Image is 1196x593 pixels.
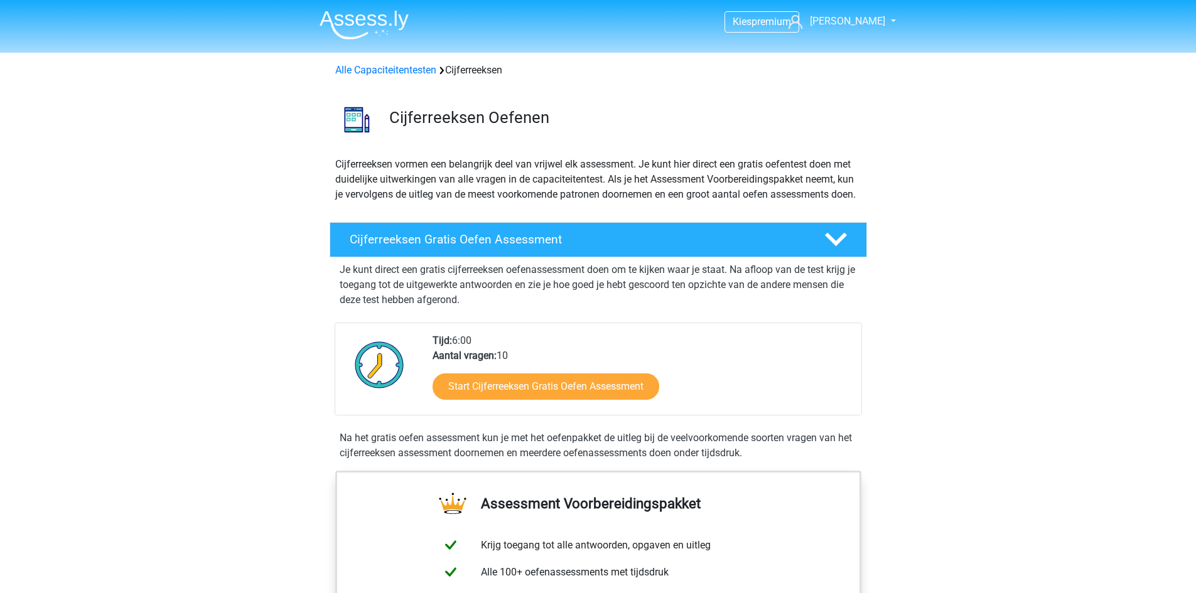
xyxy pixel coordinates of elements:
p: Cijferreeksen vormen een belangrijk deel van vrijwel elk assessment. Je kunt hier direct een grat... [335,157,861,202]
span: premium [752,16,791,28]
div: Cijferreeksen [330,63,866,78]
a: Cijferreeksen Gratis Oefen Assessment [325,222,872,257]
a: Alle Capaciteitentesten [335,64,436,76]
h3: Cijferreeksen Oefenen [389,108,857,127]
img: cijferreeksen [330,93,384,146]
img: Klok [348,333,411,396]
b: Aantal vragen: [433,350,497,361]
p: Je kunt direct een gratis cijferreeksen oefenassessment doen om te kijken waar je staat. Na afloo... [340,262,857,307]
div: 6:00 10 [423,333,861,415]
a: [PERSON_NAME] [784,14,886,29]
b: Tijd: [433,334,452,346]
img: Assessly [320,10,409,40]
div: Na het gratis oefen assessment kun je met het oefenpakket de uitleg bij de veelvoorkomende soorte... [335,430,862,461]
h4: Cijferreeksen Gratis Oefen Assessment [350,232,804,247]
a: Kiespremium [725,13,799,30]
span: [PERSON_NAME] [810,15,885,27]
span: Kies [733,16,752,28]
a: Start Cijferreeksen Gratis Oefen Assessment [433,373,659,400]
